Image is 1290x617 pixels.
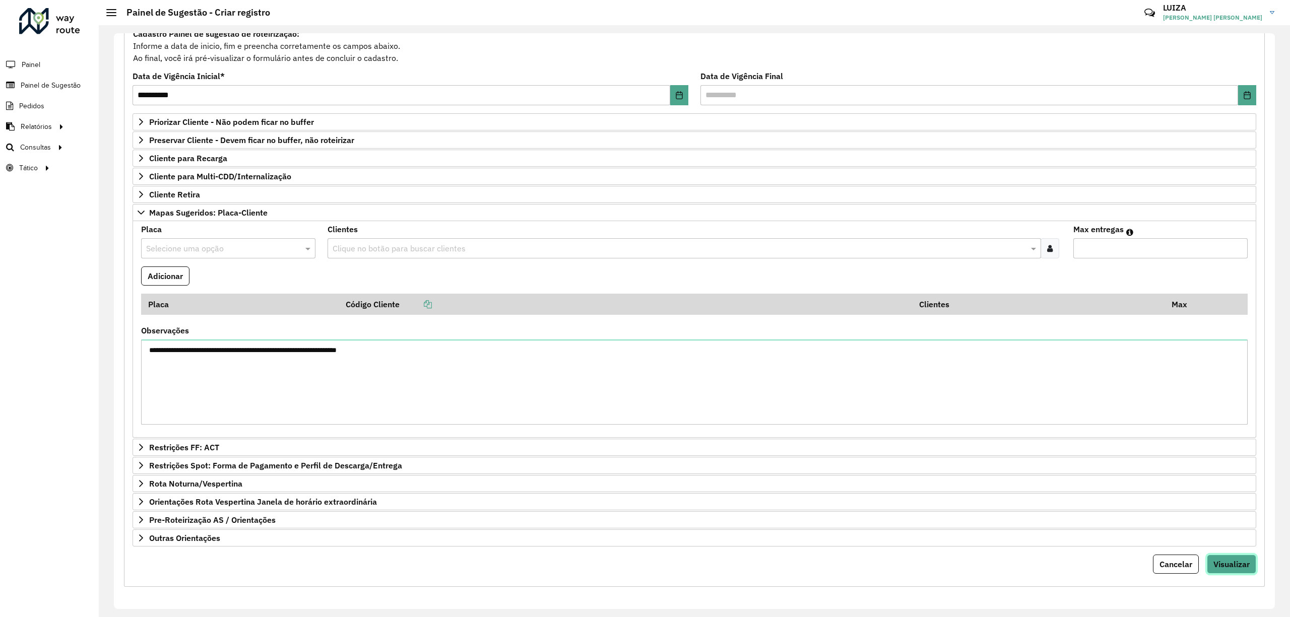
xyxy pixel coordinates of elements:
span: Tático [19,163,38,173]
span: Cliente para Recarga [149,154,227,162]
span: Restrições Spot: Forma de Pagamento e Perfil de Descarga/Entrega [149,461,402,469]
span: Priorizar Cliente - Não podem ficar no buffer [149,118,314,126]
a: Restrições FF: ACT [133,439,1256,456]
span: [PERSON_NAME] [PERSON_NAME] [1163,13,1262,22]
span: Relatórios [21,121,52,132]
span: Visualizar [1213,559,1250,569]
span: Painel [22,59,40,70]
span: Orientações Rota Vespertina Janela de horário extraordinária [149,498,377,506]
a: Cliente para Recarga [133,150,1256,167]
span: Preservar Cliente - Devem ficar no buffer, não roteirizar [149,136,354,144]
th: Placa [141,294,339,315]
label: Placa [141,223,162,235]
th: Max [1165,294,1205,315]
button: Adicionar [141,266,189,286]
span: Rota Noturna/Vespertina [149,479,242,488]
span: Pedidos [19,101,44,111]
div: Informe a data de inicio, fim e preencha corretamente os campos abaixo. Ao final, você irá pré-vi... [133,27,1256,64]
label: Data de Vigência Inicial [133,70,225,82]
th: Código Cliente [339,294,912,315]
a: Contato Rápido [1139,2,1160,24]
a: Restrições Spot: Forma de Pagamento e Perfil de Descarga/Entrega [133,457,1256,474]
button: Choose Date [670,85,688,105]
span: Restrições FF: ACT [149,443,219,451]
h2: Painel de Sugestão - Criar registro [116,7,270,18]
button: Cancelar [1153,555,1199,574]
a: Copiar [400,299,432,309]
h3: LUIZA [1163,3,1262,13]
span: Cliente Retira [149,190,200,198]
a: Cliente para Multi-CDD/Internalização [133,168,1256,185]
span: Outras Orientações [149,534,220,542]
span: Painel de Sugestão [21,80,81,91]
button: Choose Date [1238,85,1256,105]
a: Outras Orientações [133,529,1256,546]
button: Visualizar [1207,555,1256,574]
span: Mapas Sugeridos: Placa-Cliente [149,209,268,217]
span: Pre-Roteirização AS / Orientações [149,516,276,524]
a: Preservar Cliente - Devem ficar no buffer, não roteirizar [133,131,1256,149]
strong: Cadastro Painel de sugestão de roteirização: [133,29,299,39]
a: Orientações Rota Vespertina Janela de horário extraordinária [133,493,1256,510]
div: Mapas Sugeridos: Placa-Cliente [133,221,1256,438]
span: Cancelar [1159,559,1192,569]
span: Cliente para Multi-CDD/Internalização [149,172,291,180]
a: Priorizar Cliente - Não podem ficar no buffer [133,113,1256,130]
label: Observações [141,324,189,336]
em: Máximo de clientes que serão colocados na mesma rota com os clientes informados [1126,228,1133,236]
a: Cliente Retira [133,186,1256,203]
th: Clientes [912,294,1165,315]
label: Data de Vigência Final [700,70,783,82]
a: Pre-Roteirização AS / Orientações [133,511,1256,528]
label: Clientes [328,223,358,235]
a: Rota Noturna/Vespertina [133,475,1256,492]
a: Mapas Sugeridos: Placa-Cliente [133,204,1256,221]
span: Consultas [20,142,51,153]
label: Max entregas [1073,223,1124,235]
